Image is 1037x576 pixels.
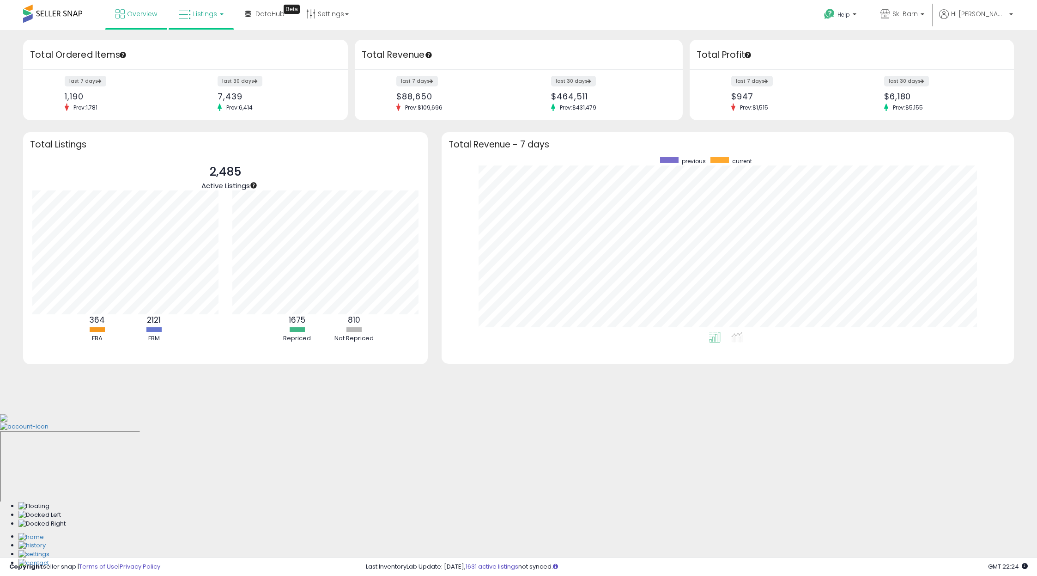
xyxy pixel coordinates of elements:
[551,76,596,86] label: last 30 days
[396,92,511,101] div: $88,650
[218,76,262,86] label: last 30 days
[69,104,102,111] span: Prev: 1,781
[682,157,706,165] span: previous
[884,76,929,86] label: last 30 days
[951,9,1007,18] span: Hi [PERSON_NAME]
[18,550,49,559] img: Settings
[348,314,360,325] b: 810
[731,76,773,86] label: last 7 days
[249,181,258,190] div: Tooltip anchor
[201,181,250,190] span: Active Listings
[425,51,433,59] div: Tooltip anchor
[888,104,928,111] span: Prev: $5,155
[18,520,66,528] img: Docked Right
[30,141,421,148] h3: Total Listings
[884,92,998,101] div: $6,180
[193,9,217,18] span: Listings
[400,104,447,111] span: Prev: $109,696
[817,1,866,30] a: Help
[284,5,300,14] div: Tooltip anchor
[255,9,285,18] span: DataHub
[824,8,835,20] i: Get Help
[326,334,382,343] div: Not Repriced
[18,502,49,511] img: Floating
[362,49,676,61] h3: Total Revenue
[555,104,601,111] span: Prev: $431,479
[30,49,341,61] h3: Total Ordered Items
[18,533,44,542] img: Home
[126,334,182,343] div: FBM
[551,92,666,101] div: $464,511
[147,314,161,325] b: 2121
[289,314,305,325] b: 1675
[697,49,1007,61] h3: Total Profit
[65,92,178,101] div: 1,190
[731,92,845,101] div: $947
[735,104,773,111] span: Prev: $1,515
[892,9,918,18] span: Ski Barn
[119,51,127,59] div: Tooltip anchor
[89,314,105,325] b: 364
[449,141,1007,148] h3: Total Revenue - 7 days
[939,9,1013,30] a: Hi [PERSON_NAME]
[18,559,49,568] img: Contact
[127,9,157,18] span: Overview
[69,334,125,343] div: FBA
[732,157,752,165] span: current
[837,11,850,18] span: Help
[65,76,106,86] label: last 7 days
[222,104,257,111] span: Prev: 6,414
[396,76,438,86] label: last 7 days
[201,163,250,181] p: 2,485
[744,51,752,59] div: Tooltip anchor
[18,541,46,550] img: History
[18,511,61,520] img: Docked Left
[218,92,331,101] div: 7,439
[269,334,325,343] div: Repriced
